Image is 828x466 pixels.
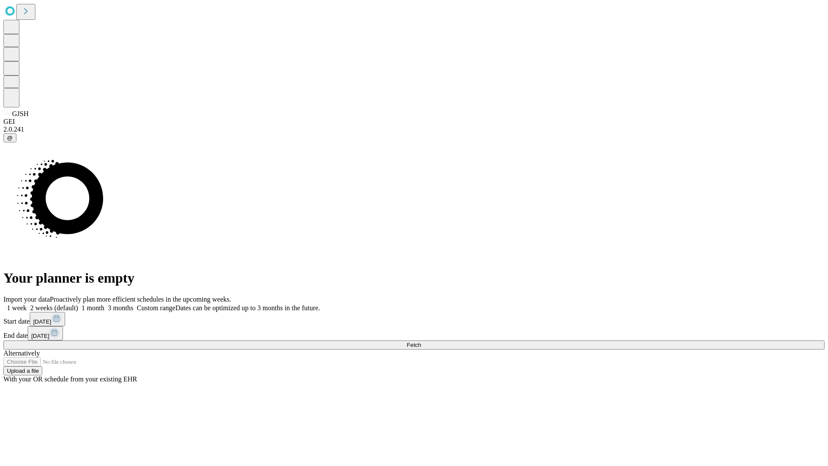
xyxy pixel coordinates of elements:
span: 1 month [82,304,104,312]
button: [DATE] [30,312,65,326]
span: [DATE] [33,318,51,325]
div: GEI [3,118,825,126]
span: Dates can be optimized up to 3 months in the future. [176,304,320,312]
span: With your OR schedule from your existing EHR [3,375,137,383]
button: Fetch [3,340,825,349]
span: Fetch [407,342,421,348]
h1: Your planner is empty [3,270,825,286]
div: End date [3,326,825,340]
span: Custom range [137,304,175,312]
button: [DATE] [28,326,63,340]
span: Alternatively [3,349,40,357]
div: 2.0.241 [3,126,825,133]
span: [DATE] [31,333,49,339]
span: 3 months [108,304,133,312]
span: GJSH [12,110,28,117]
span: 1 week [7,304,27,312]
span: 2 weeks (default) [30,304,78,312]
span: @ [7,135,13,141]
span: Proactively plan more efficient schedules in the upcoming weeks. [50,296,231,303]
button: Upload a file [3,366,42,375]
button: @ [3,133,16,142]
span: Import your data [3,296,50,303]
div: Start date [3,312,825,326]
